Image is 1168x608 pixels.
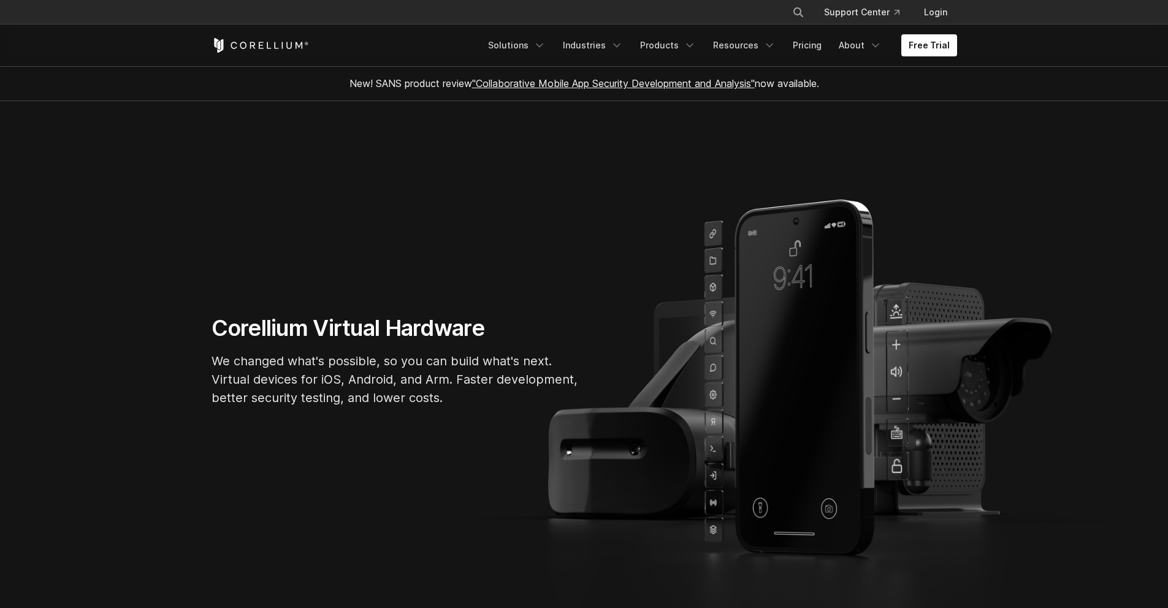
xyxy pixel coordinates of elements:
[787,1,809,23] button: Search
[481,34,553,56] a: Solutions
[212,314,579,342] h1: Corellium Virtual Hardware
[212,352,579,407] p: We changed what's possible, so you can build what's next. Virtual devices for iOS, Android, and A...
[555,34,630,56] a: Industries
[777,1,957,23] div: Navigation Menu
[472,77,755,89] a: "Collaborative Mobile App Security Development and Analysis"
[785,34,829,56] a: Pricing
[831,34,889,56] a: About
[633,34,703,56] a: Products
[349,77,819,89] span: New! SANS product review now available.
[212,38,309,53] a: Corellium Home
[706,34,783,56] a: Resources
[814,1,909,23] a: Support Center
[901,34,957,56] a: Free Trial
[914,1,957,23] a: Login
[481,34,957,56] div: Navigation Menu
